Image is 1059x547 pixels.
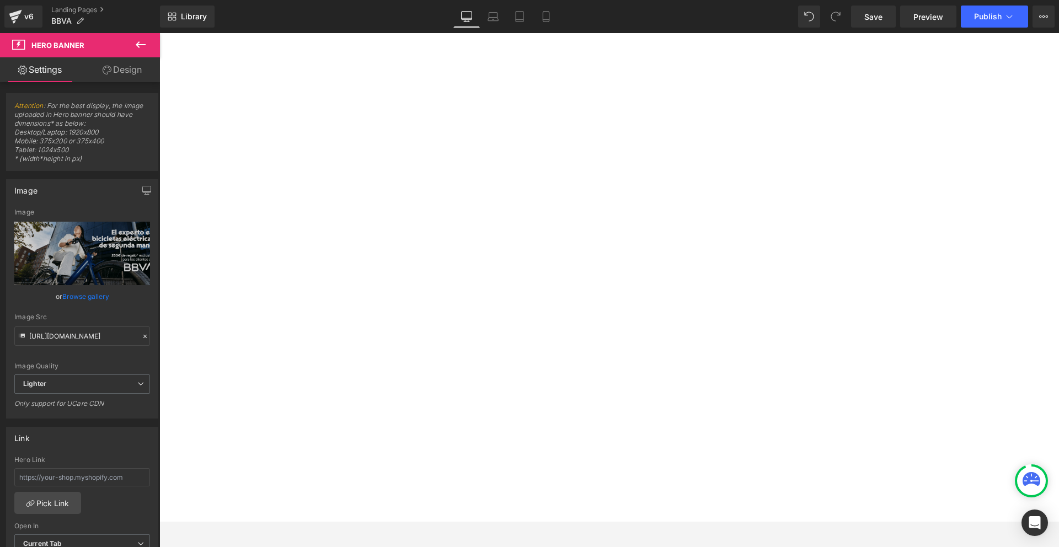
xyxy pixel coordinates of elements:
[23,379,46,388] b: Lighter
[14,208,150,216] div: Image
[14,180,38,195] div: Image
[961,6,1028,28] button: Publish
[14,468,150,486] input: https://your-shop.myshopify.com
[798,6,820,28] button: Undo
[453,6,480,28] a: Desktop
[1021,510,1048,536] div: Open Intercom Messenger
[62,287,109,306] a: Browse gallery
[825,6,847,28] button: Redo
[480,6,506,28] a: Laptop
[22,9,36,24] div: v6
[14,101,44,110] a: Attention
[181,12,207,22] span: Library
[14,399,150,415] div: Only support for UCare CDN
[913,11,943,23] span: Preview
[14,313,150,321] div: Image Src
[533,6,559,28] a: Mobile
[14,362,150,370] div: Image Quality
[974,12,1002,21] span: Publish
[51,6,160,14] a: Landing Pages
[31,41,84,50] span: Hero Banner
[82,57,162,82] a: Design
[1033,6,1055,28] button: More
[14,101,150,170] span: : For the best display, the image uploaded in Hero banner should have dimensions* as below: Deskt...
[506,6,533,28] a: Tablet
[14,326,150,346] input: Link
[900,6,956,28] a: Preview
[51,17,72,25] span: BBVA
[14,291,150,302] div: or
[160,6,215,28] a: New Library
[14,456,150,464] div: Hero Link
[14,427,30,443] div: Link
[4,6,42,28] a: v6
[864,11,882,23] span: Save
[14,522,150,530] div: Open In
[14,492,81,514] a: Pick Link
